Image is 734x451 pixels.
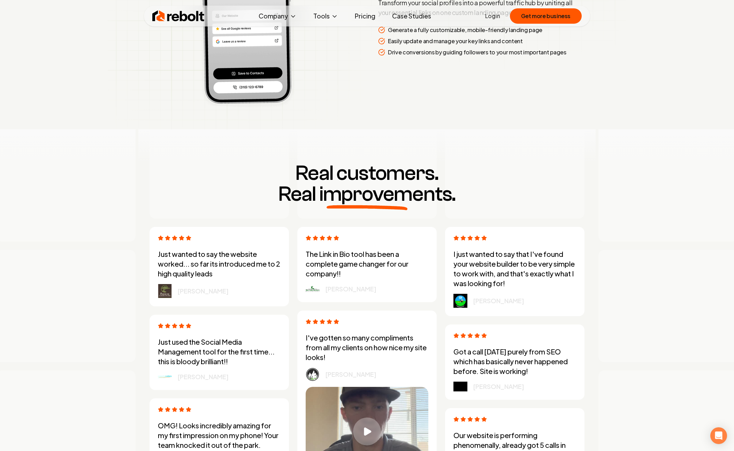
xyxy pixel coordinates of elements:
img: logo [453,294,467,308]
p: [PERSON_NAME] [473,296,524,306]
p: [PERSON_NAME] [325,284,376,294]
p: [PERSON_NAME] [473,382,524,391]
img: logo [306,368,320,381]
p: [PERSON_NAME] [177,372,229,382]
p: Just used the Social Media Management tool for the first time... this is bloody brilliant!! [158,337,281,366]
p: I've gotten so many compliments from all my clients on how nice my site looks! [306,333,428,362]
a: Login [485,12,500,20]
a: Case Studies [387,9,437,23]
img: logo [453,382,467,391]
p: Drive conversions by guiding followers to your most important pages [388,48,566,56]
span: Real improvements. [278,184,456,205]
p: [PERSON_NAME] [177,286,229,296]
p: The Link in Bio tool has been a complete game changer for our company!! [306,249,428,278]
p: Generate a fully customizable, mobile-friendly landing page [388,26,542,34]
img: logo [158,375,172,379]
img: logo [158,284,172,298]
p: [PERSON_NAME] [325,369,376,379]
button: Company [253,9,302,23]
a: Pricing [349,9,381,23]
p: Just wanted to say the website worked... so far its introduced me to 2 high quality leads [158,249,281,278]
button: Tools [308,9,344,23]
img: Rebolt Logo [152,9,205,23]
img: logo [306,286,320,292]
p: Got a call [DATE] purely from SEO which has basically never happened before. Site is working! [453,347,576,376]
div: Open Intercom Messenger [710,427,727,444]
p: Easily update and manage your key links and content [388,37,523,45]
p: I just wanted to say that I've found your website builder to be very simple to work with, and tha... [453,249,576,288]
h3: Real customers. [144,163,590,205]
button: Get more business [510,8,582,24]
